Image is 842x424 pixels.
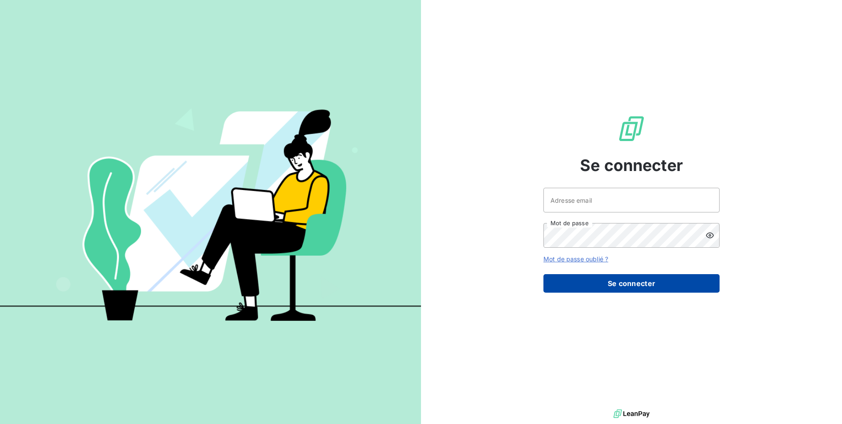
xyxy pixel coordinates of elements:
[543,274,720,293] button: Se connecter
[617,115,646,143] img: Logo LeanPay
[543,188,720,212] input: placeholder
[613,407,650,420] img: logo
[580,153,683,177] span: Se connecter
[543,255,608,263] a: Mot de passe oublié ?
